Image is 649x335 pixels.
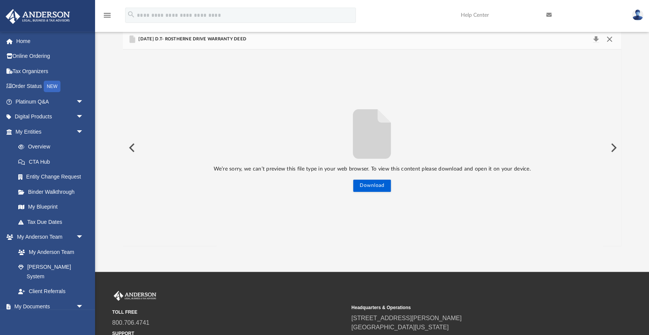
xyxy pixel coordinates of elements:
a: My Blueprint [11,199,91,215]
a: Binder Walkthrough [11,184,95,199]
i: menu [103,11,112,20]
img: Anderson Advisors Platinum Portal [112,291,158,301]
button: Previous File [123,137,140,158]
small: Headquarters & Operations [351,304,585,311]
i: search [127,10,135,19]
a: Platinum Q&Aarrow_drop_down [5,94,95,109]
a: My Documentsarrow_drop_down [5,299,91,314]
a: CTA Hub [11,154,95,169]
span: [DATE] D.T- ROSTHERNE DRIVE WARRANTY DEED [137,36,246,43]
button: Next File [605,137,621,158]
a: Entity Change Request [11,169,95,185]
img: User Pic [632,10,643,21]
span: arrow_drop_down [76,109,91,125]
a: My Anderson Teamarrow_drop_down [5,230,91,245]
a: [PERSON_NAME] System [11,260,91,284]
a: [STREET_ADDRESS][PERSON_NAME] [351,315,462,321]
img: Anderson Advisors Platinum Portal [3,9,72,24]
div: Preview [123,29,621,246]
a: Client Referrals [11,284,91,299]
a: Order StatusNEW [5,79,95,94]
a: Tax Due Dates [11,214,95,230]
div: NEW [44,81,60,92]
a: Digital Productsarrow_drop_down [5,109,95,124]
a: My Anderson Team [11,244,87,260]
button: Download [353,180,391,192]
a: [GEOGRAPHIC_DATA][US_STATE] [351,324,449,330]
a: Overview [11,139,95,155]
div: File preview [123,49,621,246]
button: Download [589,34,603,45]
a: 800.706.4741 [112,319,149,326]
a: Online Ordering [5,49,95,64]
span: arrow_drop_down [76,124,91,140]
a: menu [103,14,112,20]
small: TOLL FREE [112,309,346,316]
span: arrow_drop_down [76,299,91,314]
a: Tax Organizers [5,64,95,79]
p: We’re sorry, we can’t preview this file type in your web browser. To view this content please dow... [123,164,621,174]
span: arrow_drop_down [76,230,91,245]
a: Home [5,33,95,49]
a: My Entitiesarrow_drop_down [5,124,95,139]
span: arrow_drop_down [76,94,91,110]
button: Close [603,34,616,45]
